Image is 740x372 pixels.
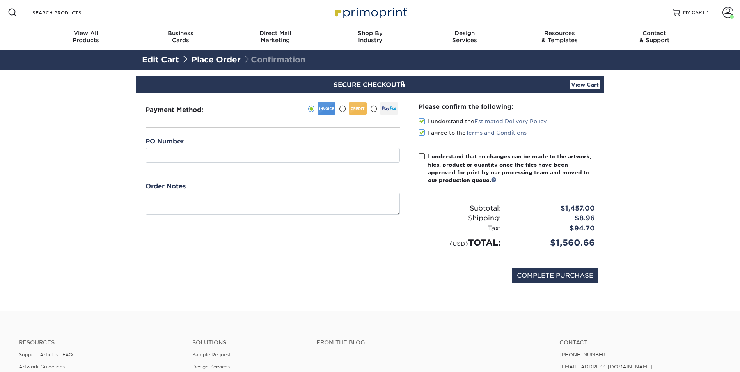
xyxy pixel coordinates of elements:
label: Order Notes [146,182,186,191]
h4: Resources [19,339,181,346]
h3: Payment Method: [146,106,222,113]
div: & Templates [512,30,607,44]
a: BusinessCards [133,25,228,50]
a: Shop ByIndustry [323,25,417,50]
span: Resources [512,30,607,37]
div: TOTAL: [413,236,507,249]
span: Contact [607,30,702,37]
span: Design [417,30,512,37]
a: [EMAIL_ADDRESS][DOMAIN_NAME] [559,364,653,370]
a: Place Order [192,55,241,64]
label: I understand the [419,117,547,125]
span: Business [133,30,228,37]
div: Please confirm the following: [419,102,595,111]
a: View AllProducts [39,25,133,50]
a: Resources& Templates [512,25,607,50]
h4: Solutions [192,339,305,346]
small: (USD) [450,240,468,247]
span: MY CART [683,9,705,16]
a: [PHONE_NUMBER] [559,352,608,358]
div: Subtotal: [413,204,507,214]
div: $94.70 [507,223,601,234]
a: Contact& Support [607,25,702,50]
div: Shipping: [413,213,507,223]
span: Shop By [323,30,417,37]
div: $8.96 [507,213,601,223]
div: Industry [323,30,417,44]
a: Contact [559,339,721,346]
div: $1,457.00 [507,204,601,214]
input: SEARCH PRODUCTS..... [32,8,108,17]
a: Edit Cart [142,55,179,64]
span: 1 [707,10,709,15]
div: Tax: [413,223,507,234]
a: View Cart [570,80,600,89]
input: COMPLETE PURCHASE [512,268,598,283]
h4: From the Blog [316,339,538,346]
div: Cards [133,30,228,44]
span: Direct Mail [228,30,323,37]
div: I understand that no changes can be made to the artwork, files, product or quantity once the file... [428,152,595,184]
span: SECURE CHECKOUT [334,81,407,89]
span: View All [39,30,133,37]
a: Estimated Delivery Policy [474,118,547,124]
a: DesignServices [417,25,512,50]
label: I agree to the [419,129,527,136]
div: $1,560.66 [507,236,601,249]
div: Marketing [228,30,323,44]
div: & Support [607,30,702,44]
div: Services [417,30,512,44]
span: Confirmation [243,55,305,64]
a: Terms and Conditions [466,129,527,136]
a: Direct MailMarketing [228,25,323,50]
div: Products [39,30,133,44]
label: PO Number [146,137,184,146]
img: Primoprint [331,4,409,21]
